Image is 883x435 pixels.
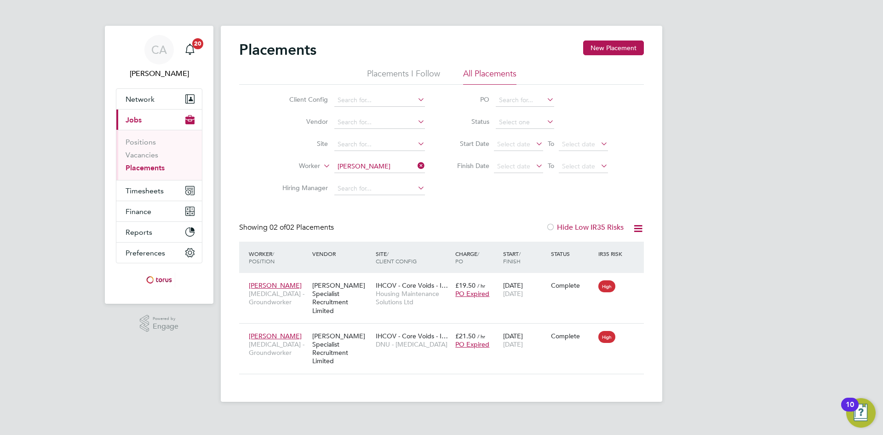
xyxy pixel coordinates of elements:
span: / PO [455,250,479,265]
span: To [545,160,557,172]
label: Status [448,117,489,126]
div: Complete [551,332,594,340]
span: High [598,331,615,343]
span: [DATE] [503,290,523,298]
span: Preferences [126,249,165,257]
a: Positions [126,138,156,146]
input: Search for... [496,94,554,107]
div: Jobs [116,130,202,180]
span: Engage [153,323,178,331]
label: Worker [267,162,320,171]
div: [PERSON_NAME] Specialist Recruitment Limited [310,277,373,319]
label: Hiring Manager [275,184,328,192]
span: / hr [477,282,485,289]
input: Search for... [334,116,425,129]
div: Charge [453,245,501,269]
span: 02 Placements [269,223,334,232]
span: 02 of [269,223,286,232]
span: Select date [562,162,595,170]
a: [PERSON_NAME][MEDICAL_DATA] - Groundworker[PERSON_NAME] Specialist Recruitment LimitedIHCOV - Cor... [247,276,644,284]
input: Search for... [334,94,425,107]
span: IHCOV - Core Voids - I… [376,281,448,290]
span: PO Expired [455,290,489,298]
button: Network [116,89,202,109]
h2: Placements [239,41,316,59]
label: Client Config [275,95,328,104]
label: Vendor [275,117,328,126]
span: Network [126,95,155,104]
span: £21.50 [455,332,476,340]
span: Select date [497,162,530,170]
span: PO Expired [455,340,489,348]
div: 10 [846,405,854,417]
a: CA[PERSON_NAME] [116,35,202,79]
div: Site [373,245,453,269]
span: CA [151,44,167,56]
span: Powered by [153,315,178,323]
nav: Main navigation [105,26,213,304]
label: PO [448,95,489,104]
span: Timesheets [126,186,164,195]
button: Reports [116,222,202,242]
a: Go to home page [116,273,202,287]
button: New Placement [583,41,644,55]
label: Finish Date [448,162,489,170]
input: Search for... [334,182,425,195]
div: Status [549,245,596,262]
input: Search for... [334,138,425,151]
span: Reports [126,228,152,237]
span: IHCOV - Core Voids - I… [376,332,448,340]
button: Open Resource Center, 10 new notifications [846,398,876,428]
button: Timesheets [116,180,202,201]
span: 20 [192,38,203,49]
a: Powered byEngage [140,315,179,332]
span: Select date [497,140,530,148]
span: / Position [249,250,275,265]
div: [DATE] [501,327,549,353]
span: / Client Config [376,250,417,265]
div: Showing [239,223,336,232]
div: [PERSON_NAME] Specialist Recruitment Limited [310,327,373,370]
span: Housing Maintenance Solutions Ltd [376,290,451,306]
div: Worker [247,245,310,269]
label: Site [275,139,328,148]
button: Finance [116,201,202,221]
a: [PERSON_NAME][MEDICAL_DATA] - Groundworker[PERSON_NAME] Specialist Recruitment LimitedIHCOV - Cor... [247,327,644,335]
input: Search for... [334,160,425,173]
span: [PERSON_NAME] [249,281,302,290]
span: [MEDICAL_DATA] - Groundworker [249,290,308,306]
label: Start Date [448,139,489,148]
div: Start [501,245,549,269]
span: To [545,138,557,150]
span: Jobs [126,116,142,124]
div: Vendor [310,245,373,262]
span: High [598,280,615,292]
li: All Placements [463,68,516,85]
span: DNU - [MEDICAL_DATA] [376,340,451,348]
div: [DATE] [501,277,549,302]
label: Hide Low IR35 Risks [546,223,624,232]
span: [DATE] [503,340,523,348]
button: Preferences [116,243,202,263]
span: Select date [562,140,595,148]
img: torus-logo-retina.png [143,273,175,287]
div: Complete [551,281,594,290]
span: [MEDICAL_DATA] - Groundworker [249,340,308,357]
button: Jobs [116,110,202,130]
span: / hr [477,333,485,340]
a: Vacancies [126,151,158,159]
a: 20 [181,35,199,64]
span: Finance [126,207,151,216]
span: £19.50 [455,281,476,290]
span: Catherine Arnold [116,68,202,79]
div: IR35 Risk [596,245,628,262]
input: Select one [496,116,554,129]
li: Placements I Follow [367,68,440,85]
span: / Finish [503,250,521,265]
a: Placements [126,163,165,172]
span: [PERSON_NAME] [249,332,302,340]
